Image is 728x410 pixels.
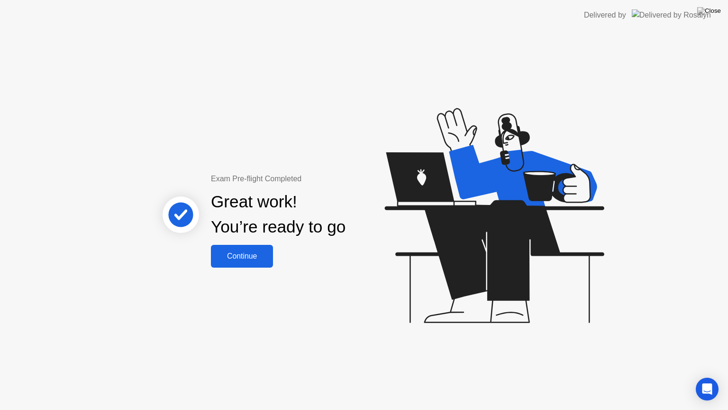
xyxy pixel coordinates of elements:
[696,378,719,401] div: Open Intercom Messenger
[584,9,626,21] div: Delivered by
[697,7,721,15] img: Close
[214,252,270,261] div: Continue
[211,189,346,240] div: Great work! You’re ready to go
[211,173,407,185] div: Exam Pre-flight Completed
[632,9,711,20] img: Delivered by Rosalyn
[211,245,273,268] button: Continue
